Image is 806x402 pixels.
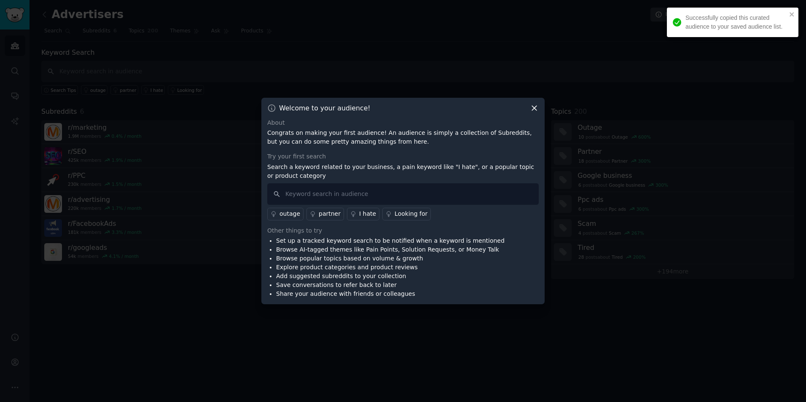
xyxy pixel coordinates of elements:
[347,208,379,220] a: I hate
[276,236,505,245] li: Set up a tracked keyword search to be notified when a keyword is mentioned
[382,208,431,220] a: Looking for
[279,104,371,113] h3: Welcome to your audience!
[306,208,344,220] a: partner
[267,208,304,220] a: outage
[267,163,539,180] p: Search a keyword related to your business, a pain keyword like "I hate", or a popular topic or pr...
[276,254,505,263] li: Browse popular topics based on volume & growth
[276,281,505,289] li: Save conversations to refer back to later
[359,209,376,218] div: I hate
[319,209,341,218] div: partner
[267,118,539,127] div: About
[789,11,795,18] button: close
[276,289,505,298] li: Share your audience with friends or colleagues
[276,263,505,272] li: Explore product categories and product reviews
[395,209,427,218] div: Looking for
[267,183,539,205] input: Keyword search in audience
[267,152,539,161] div: Try your first search
[276,245,505,254] li: Browse AI-tagged themes like Pain Points, Solution Requests, or Money Talk
[276,272,505,281] li: Add suggested subreddits to your collection
[267,226,539,235] div: Other things to try
[267,129,539,146] p: Congrats on making your first audience! An audience is simply a collection of Subreddits, but you...
[685,13,787,31] div: Successfully copied this curated audience to your saved audience list.
[279,209,300,218] div: outage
